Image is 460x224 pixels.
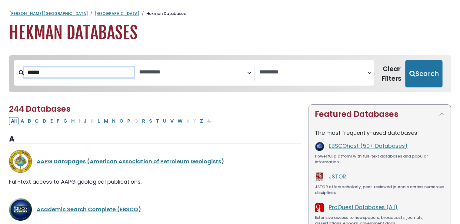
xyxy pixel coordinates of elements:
button: Filter Results H [69,117,76,125]
button: Filter Results Z [198,117,205,125]
div: Full-text access to AAPG geological publications. [9,178,301,186]
nav: Search filters [9,55,451,92]
p: The most frequently-used databases [315,129,445,137]
a: [PERSON_NAME][GEOGRAPHIC_DATA] [9,11,88,16]
button: Filter Results O [118,117,125,125]
button: Filter Results G [62,117,69,125]
button: Filter Results A [19,117,26,125]
a: Academic Search Complete (EBSCO) [37,205,141,213]
div: Powerful platform with full-text databases and popular information. [315,153,445,165]
button: Filter Results J [82,117,88,125]
button: Clear Filters [378,60,405,87]
h3: A [9,135,301,144]
button: Filter Results U [161,117,168,125]
button: Filter Results N [110,117,117,125]
span: 244 Databases [9,104,71,114]
a: JSTOR [329,173,346,180]
button: Filter Results S [147,117,154,125]
button: Featured Databases [309,105,451,124]
button: Filter Results E [48,117,55,125]
a: EBSCOhost (50+ Databases) [329,142,408,150]
button: Filter Results F [55,117,61,125]
nav: breadcrumb [9,11,451,17]
button: Filter Results P [125,117,132,125]
button: Filter Results W [176,117,184,125]
button: Filter Results D [41,117,48,125]
button: Filter Results T [154,117,161,125]
a: [GEOGRAPHIC_DATA] [95,11,139,16]
div: JSTOR offers scholarly, peer-reviewed journals across numerous disciplines. [315,184,445,196]
li: Hekman Databases [139,11,186,17]
button: Submit for Search Results [405,60,442,87]
button: Filter Results V [168,117,175,125]
button: Filter Results R [140,117,147,125]
div: Alpha-list to filter by first letter of database name [9,117,214,124]
button: Filter Results I [77,117,82,125]
button: Filter Results C [33,117,41,125]
button: Filter Results L [96,117,102,125]
textarea: Search [259,69,367,76]
button: Filter Results M [102,117,110,125]
input: Search database by title or keyword [24,67,134,77]
h1: Hekman Databases [9,23,451,43]
button: All [9,117,18,125]
a: ProQuest Databases (All) [329,203,398,211]
textarea: Search [139,69,247,76]
a: AAPG Datapages (American Association of Petroleum Geologists) [37,158,224,165]
button: Filter Results B [26,117,33,125]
